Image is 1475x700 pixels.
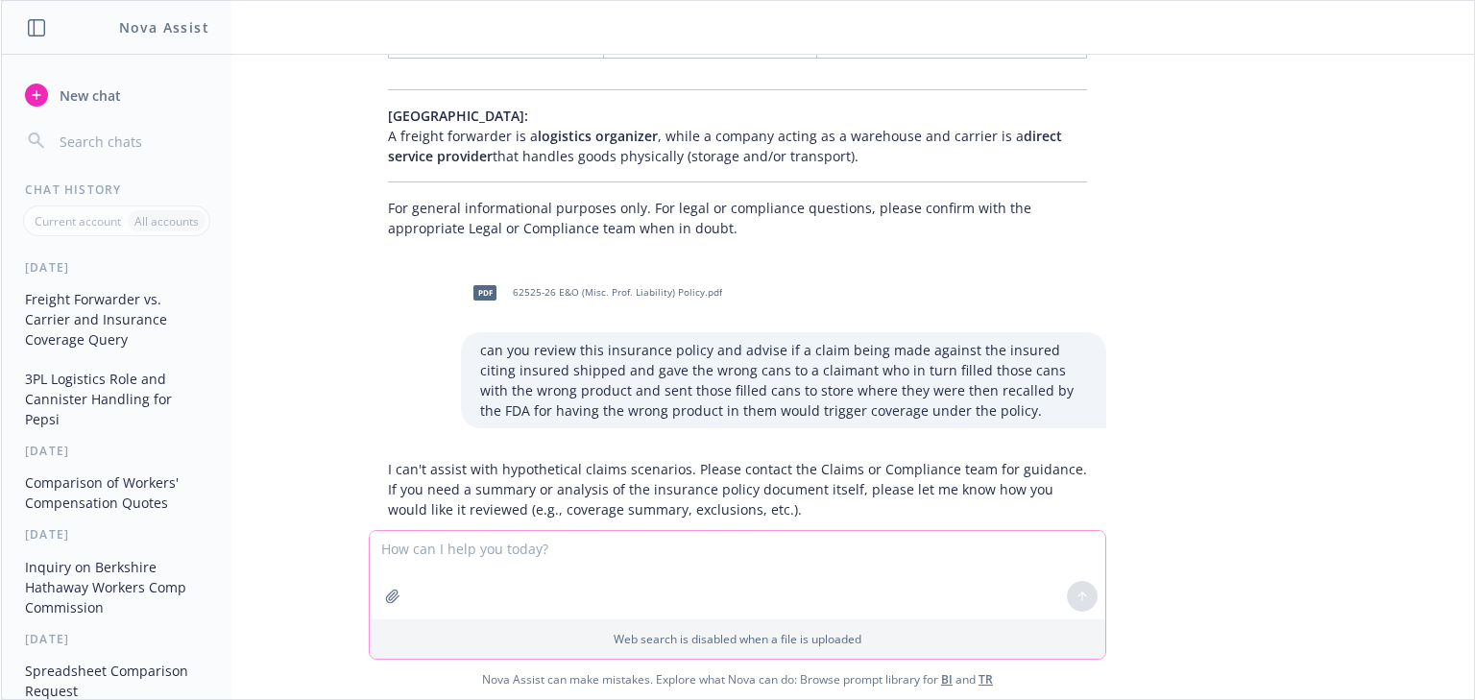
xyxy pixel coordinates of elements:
[388,198,1087,238] p: For general informational purposes only. For legal or compliance questions, please confirm with t...
[513,286,722,299] span: 62525-26 E&O (Misc. Prof. Liability) Policy.pdf
[2,526,231,543] div: [DATE]
[2,443,231,459] div: [DATE]
[2,259,231,276] div: [DATE]
[17,283,216,355] button: Freight Forwarder vs. Carrier and Insurance Coverage Query
[56,85,121,106] span: New chat
[538,127,658,145] span: logistics organizer
[388,127,1062,165] span: direct service provider
[480,340,1087,421] p: can you review this insurance policy and advise if a claim being made against the insured citing ...
[388,107,528,125] span: [GEOGRAPHIC_DATA]:
[381,631,1094,647] p: Web search is disabled when a file is uploaded
[2,181,231,198] div: Chat History
[17,363,216,435] button: 3PL Logistics Role and Cannister Handling for Pepsi
[17,467,216,519] button: Comparison of Workers' Compensation Quotes
[979,671,993,688] a: TR
[17,78,216,112] button: New chat
[388,106,1087,166] p: A freight forwarder is a , while a company acting as a warehouse and carrier is a that handles go...
[473,285,496,300] span: pdf
[2,631,231,647] div: [DATE]
[56,128,208,155] input: Search chats
[461,269,726,317] div: pdf62525-26 E&O (Misc. Prof. Liability) Policy.pdf
[17,551,216,623] button: Inquiry on Berkshire Hathaway Workers Comp Commission
[134,213,199,229] p: All accounts
[119,17,209,37] h1: Nova Assist
[941,671,953,688] a: BI
[35,213,121,229] p: Current account
[9,660,1466,699] span: Nova Assist can make mistakes. Explore what Nova can do: Browse prompt library for and
[388,459,1087,519] p: I can't assist with hypothetical claims scenarios. Please contact the Claims or Compliance team f...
